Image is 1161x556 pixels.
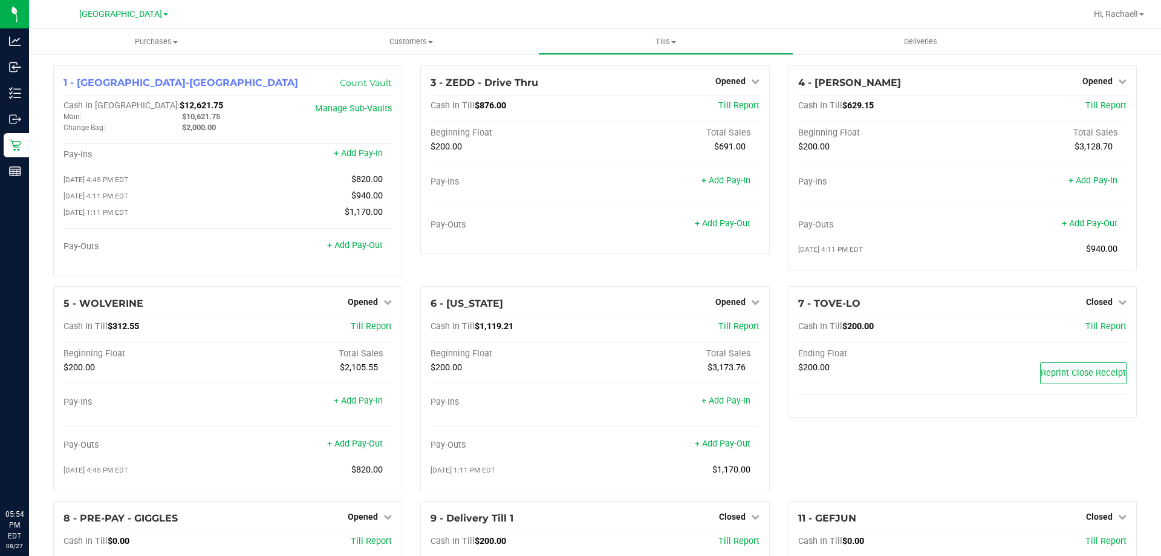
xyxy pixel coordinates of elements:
[707,362,746,373] span: $3,173.76
[798,321,842,332] span: Cash In Till
[714,142,746,152] span: $691.00
[798,77,901,88] span: 4 - [PERSON_NAME]
[63,192,128,200] span: [DATE] 4:11 PM EDT
[351,191,383,201] span: $940.00
[718,321,759,332] a: Till Report
[108,321,139,332] span: $312.55
[798,362,830,373] span: $200.00
[108,536,129,546] span: $0.00
[79,9,162,19] span: [GEOGRAPHIC_DATA]
[431,362,462,373] span: $200.00
[431,77,538,88] span: 3 - ZEDD - Drive Thru
[63,348,228,359] div: Beginning Float
[63,113,82,121] span: Main:
[9,139,21,151] inline-svg: Retail
[1085,100,1127,111] a: Till Report
[1075,142,1113,152] span: $3,128.70
[798,177,963,188] div: Pay-Ins
[9,61,21,73] inline-svg: Inbound
[63,362,95,373] span: $200.00
[842,100,874,111] span: $629.15
[1086,297,1113,307] span: Closed
[9,87,21,99] inline-svg: Inventory
[431,348,595,359] div: Beginning Float
[284,29,538,54] a: Customers
[888,36,954,47] span: Deliveries
[798,128,963,139] div: Beginning Float
[284,36,538,47] span: Customers
[1086,244,1117,254] span: $940.00
[701,396,750,406] a: + Add Pay-In
[701,175,750,186] a: + Add Pay-In
[798,100,842,111] span: Cash In Till
[5,541,24,551] p: 08/27
[538,29,793,54] a: Tills
[798,245,863,253] span: [DATE] 4:11 PM EDT
[475,536,506,546] span: $200.00
[842,536,864,546] span: $0.00
[63,512,178,524] span: 8 - PRE-PAY - GIGGLES
[431,298,503,309] span: 6 - [US_STATE]
[351,536,392,546] a: Till Report
[712,465,750,475] span: $1,170.00
[431,128,595,139] div: Beginning Float
[63,100,180,111] span: Cash In [GEOGRAPHIC_DATA]:
[1094,9,1138,19] span: Hi, Rachael!
[345,207,383,217] span: $1,170.00
[595,348,759,359] div: Total Sales
[1082,76,1113,86] span: Opened
[718,100,759,111] a: Till Report
[595,128,759,139] div: Total Sales
[5,509,24,541] p: 05:54 PM EDT
[351,174,383,185] span: $820.00
[431,512,513,524] span: 9 - Delivery Till 1
[63,123,105,132] span: Change Bag:
[1040,362,1127,384] button: Reprint Close Receipt
[798,298,860,309] span: 7 - TOVE-LO
[719,512,746,522] span: Closed
[715,297,746,307] span: Opened
[1041,368,1126,378] span: Reprint Close Receipt
[1062,218,1117,229] a: + Add Pay-Out
[798,512,856,524] span: 11 - GEFJUN
[431,440,595,451] div: Pay-Outs
[431,321,475,332] span: Cash In Till
[1086,512,1113,522] span: Closed
[334,148,383,159] a: + Add Pay-In
[351,321,392,332] a: Till Report
[63,536,108,546] span: Cash In Till
[63,149,228,160] div: Pay-Ins
[1068,175,1117,186] a: + Add Pay-In
[798,348,963,359] div: Ending Float
[431,220,595,231] div: Pay-Outs
[351,465,383,475] span: $820.00
[475,321,513,332] span: $1,119.21
[9,35,21,47] inline-svg: Analytics
[228,348,392,359] div: Total Sales
[715,76,746,86] span: Opened
[962,128,1127,139] div: Total Sales
[63,208,128,217] span: [DATE] 1:11 PM EDT
[180,100,223,111] span: $12,621.75
[340,362,378,373] span: $2,105.55
[182,112,220,121] span: $10,621.75
[431,466,495,474] span: [DATE] 1:11 PM EDT
[793,29,1048,54] a: Deliveries
[9,113,21,125] inline-svg: Outbound
[29,29,284,54] a: Purchases
[431,397,595,408] div: Pay-Ins
[348,297,378,307] span: Opened
[718,536,759,546] a: Till Report
[798,142,830,152] span: $200.00
[63,241,228,252] div: Pay-Outs
[63,397,228,408] div: Pay-Ins
[1085,536,1127,546] a: Till Report
[63,298,143,309] span: 5 - WOLVERINE
[695,218,750,229] a: + Add Pay-Out
[798,536,842,546] span: Cash In Till
[340,77,392,88] a: Count Vault
[431,100,475,111] span: Cash In Till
